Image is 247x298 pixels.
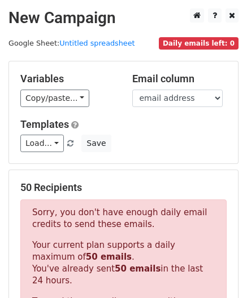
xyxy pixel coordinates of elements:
h5: 50 Recipients [20,181,227,194]
small: Google Sheet: [8,39,135,47]
p: Sorry, you don't have enough daily email credits to send these emails. [32,207,215,230]
h5: Variables [20,73,115,85]
iframe: Chat Widget [190,244,247,298]
span: Daily emails left: 0 [159,37,239,50]
a: Untitled spreadsheet [59,39,135,47]
h5: Email column [132,73,227,85]
button: Save [81,135,111,152]
a: Templates [20,118,69,130]
a: Daily emails left: 0 [159,39,239,47]
p: Your current plan supports a daily maximum of . You've already sent in the last 24 hours. [32,239,215,287]
strong: 50 emails [86,252,132,262]
strong: 50 emails [115,264,161,274]
a: Load... [20,135,64,152]
h2: New Campaign [8,8,239,28]
a: Copy/paste... [20,90,89,107]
